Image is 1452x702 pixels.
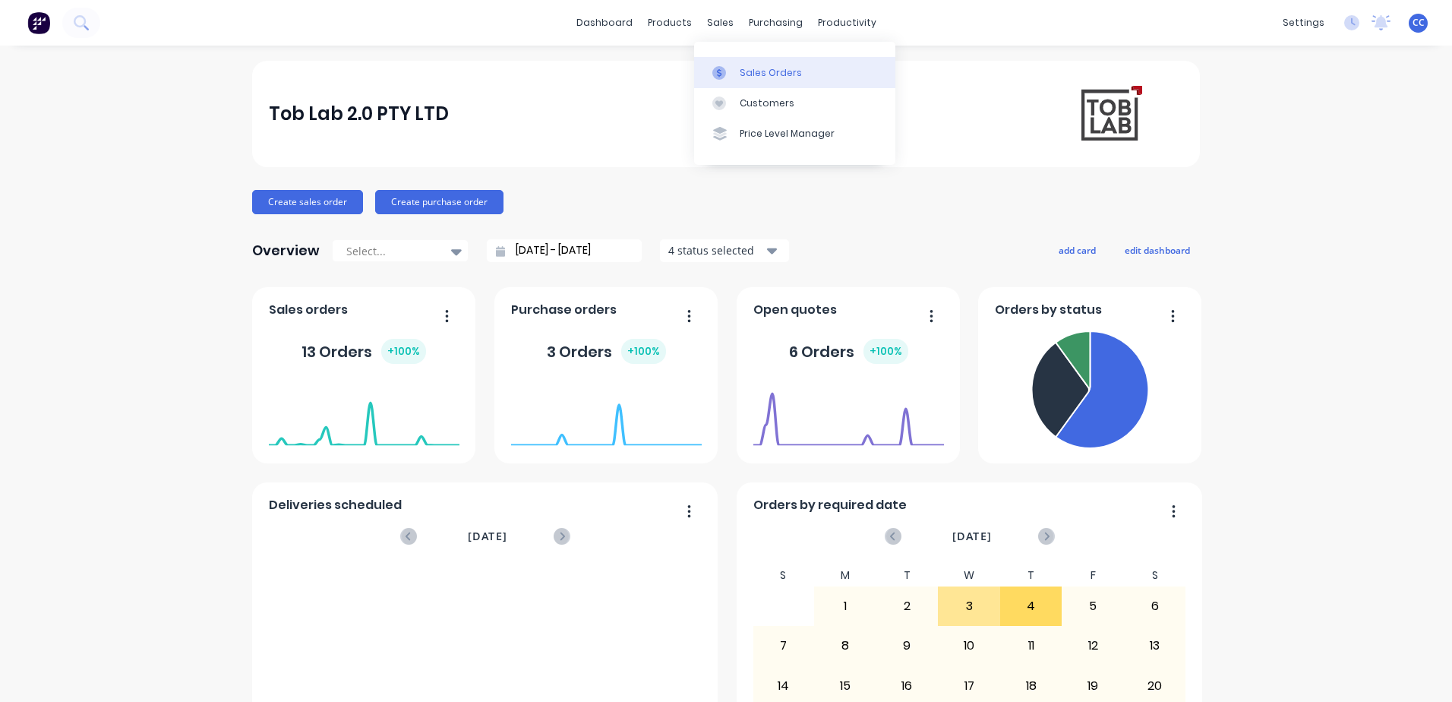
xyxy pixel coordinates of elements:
div: products [640,11,699,34]
div: Customers [740,96,794,110]
button: Create sales order [252,190,363,214]
button: 4 status selected [660,239,789,262]
button: Create purchase order [375,190,503,214]
div: sales [699,11,741,34]
div: F [1062,564,1124,587]
div: Tob Lab 2.0 PTY LTD [269,99,449,129]
div: + 100 % [863,339,908,364]
span: Orders by status [995,301,1102,319]
div: 4 [1001,587,1062,625]
div: 12 [1062,627,1123,665]
div: 9 [877,627,938,665]
a: Price Level Manager [694,119,895,149]
div: 5 [1062,587,1123,625]
div: settings [1275,11,1332,34]
img: Tob Lab 2.0 PTY LTD [1077,82,1144,146]
a: dashboard [569,11,640,34]
span: CC [1413,16,1425,30]
div: purchasing [741,11,810,34]
div: 10 [939,627,999,665]
div: 13 [1125,627,1185,665]
div: 13 Orders [301,339,426,364]
div: 1 [815,587,876,625]
span: Sales orders [269,301,348,319]
div: productivity [810,11,884,34]
div: 3 [939,587,999,625]
div: 7 [753,627,814,665]
span: Open quotes [753,301,837,319]
div: 8 [815,627,876,665]
button: add card [1049,240,1106,260]
div: M [814,564,876,587]
div: 2 [877,587,938,625]
a: Customers [694,88,895,119]
span: Purchase orders [511,301,617,319]
div: 6 Orders [789,339,908,364]
div: Sales Orders [740,66,802,80]
div: S [753,564,815,587]
span: [DATE] [952,528,992,545]
a: Sales Orders [694,57,895,87]
div: 11 [1001,627,1062,665]
div: + 100 % [621,339,666,364]
div: 6 [1125,587,1185,625]
img: Factory [27,11,50,34]
div: + 100 % [381,339,426,364]
div: 4 status selected [668,242,764,258]
div: T [1000,564,1062,587]
div: W [938,564,1000,587]
span: [DATE] [468,528,507,545]
div: Price Level Manager [740,127,835,141]
div: T [876,564,939,587]
span: Orders by required date [753,496,907,514]
div: 3 Orders [547,339,666,364]
div: Overview [252,236,320,266]
div: S [1124,564,1186,587]
button: edit dashboard [1115,240,1200,260]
